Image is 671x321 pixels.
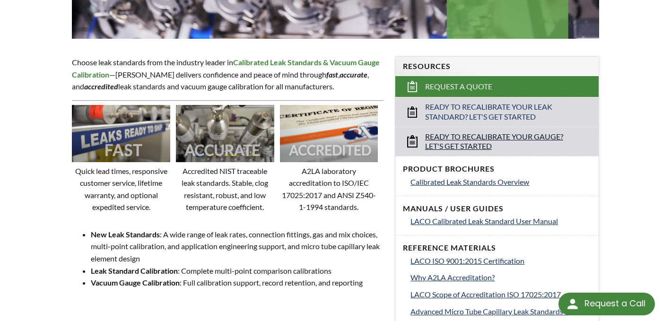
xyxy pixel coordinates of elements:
[425,132,569,152] span: Ready to Recalibrate Your Gauge? Let's Get Started
[410,273,495,282] span: Why A2LA Accreditation?
[558,293,655,315] div: Request a Call
[403,61,591,71] h4: Resources
[176,105,274,162] img: Image showing the word ACCURATE overlaid on it
[395,97,598,127] a: Ready to Recalibrate Your Leak Standard? Let's Get Started
[91,277,383,289] li: : Full calibration support, record retention, and reporting
[410,255,591,267] a: LACO ISO 9001:2015 Certification
[280,105,378,162] img: Image showing the word ACCREDITED overlaid on it
[403,204,591,214] h4: Manuals / User Guides
[410,290,561,299] span: LACO Scope of Accreditation ISO 17025:2017
[72,56,383,93] p: Choose leak standards from the industry leader in —[PERSON_NAME] delivers confidence and peace of...
[410,215,591,227] a: LACO Calibrated Leak Standard User Manual
[72,105,170,162] img: Image showing the word FAST overlaid on it
[326,70,338,79] em: fast
[340,70,367,79] strong: accurate
[584,293,645,314] div: Request a Call
[91,278,180,287] strong: Vacuum Gauge Calibration
[91,266,178,275] strong: Leak Standard Calibration
[280,165,378,213] p: A2LA laboratory accreditation to ISO/IEC 17025:2017 and ANSI Z540-1-1994 standards.
[403,164,591,174] h4: Product Brochures
[410,217,558,226] span: LACO Calibrated Leak Standard User Manual
[410,288,591,301] a: LACO Scope of Accreditation ISO 17025:2017
[403,243,591,253] h4: Reference Materials
[410,177,529,186] span: Calibrated Leak Standards Overview
[91,228,383,265] li: : A wide range of leak rates, connection fittings, gas and mix choices, multi-point calibration, ...
[395,76,598,97] a: Request a Quote
[84,82,118,91] em: accredited
[410,256,524,265] span: LACO ISO 9001:2015 Certification
[425,82,492,92] span: Request a Quote
[410,271,591,284] a: Why A2LA Accreditation?
[395,127,598,156] a: Ready to Recalibrate Your Gauge? Let's Get Started
[410,176,591,188] a: Calibrated Leak Standards Overview
[72,58,380,79] strong: Calibrated Leak Standards & Vacuum Gauge Calibration
[72,165,170,213] p: Quick lead times, responsive customer service, lifetime warranty, and optional expedited service.
[91,230,160,239] strong: New Leak Standards
[425,102,569,122] span: Ready to Recalibrate Your Leak Standard? Let's Get Started
[565,296,580,312] img: round button
[91,265,383,277] li: : Complete multi-point comparison calibrations
[176,165,274,213] p: Accredited NIST traceable leak standards. Stable, clog resistant, robust, and low temperature coe...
